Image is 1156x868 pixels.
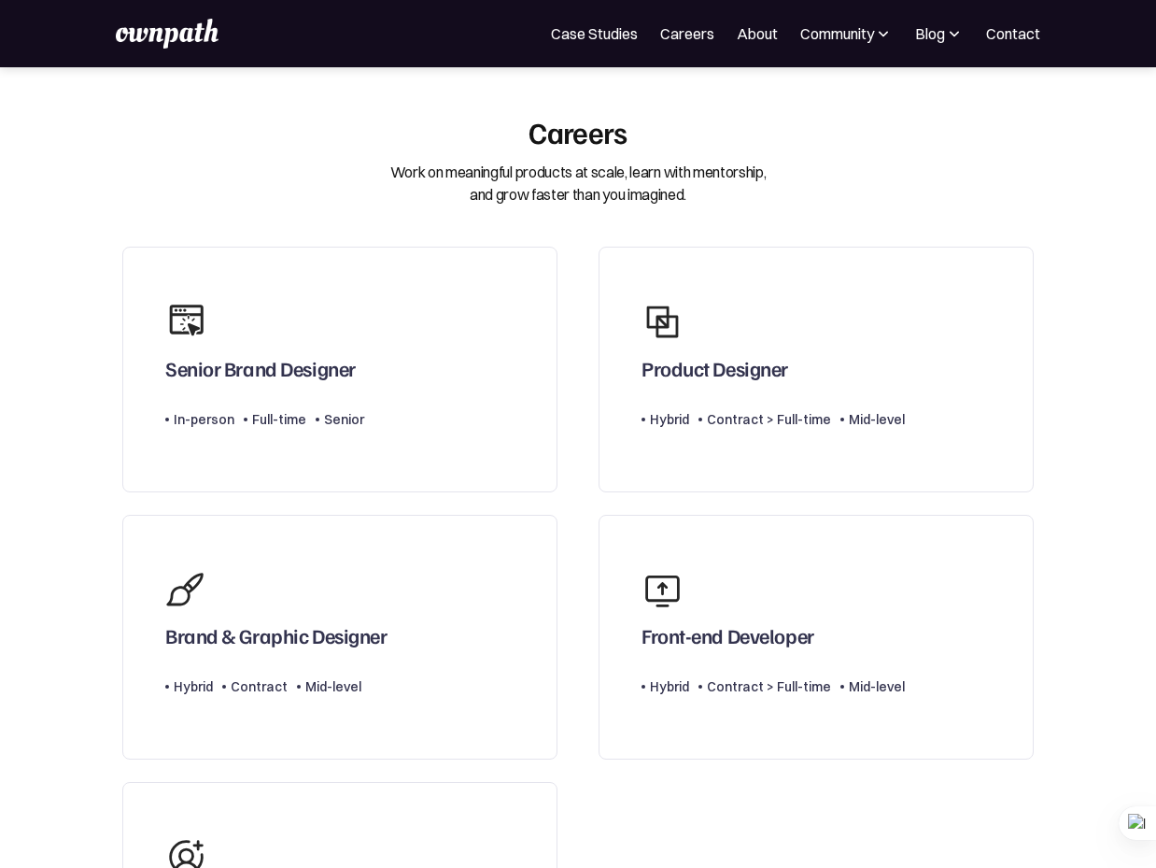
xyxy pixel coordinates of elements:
[551,22,638,45] a: Case Studies
[707,676,831,698] div: Contract > Full-time
[650,408,689,431] div: Hybrid
[650,676,689,698] div: Hybrid
[660,22,714,45] a: Careers
[599,247,1034,491] a: Product DesignerHybridContract > Full-timeMid-level
[707,408,831,431] div: Contract > Full-time
[986,22,1040,45] a: Contact
[915,22,945,45] div: Blog
[737,22,778,45] a: About
[800,22,874,45] div: Community
[599,515,1034,760] a: Front-end DeveloperHybridContract > Full-timeMid-level
[641,356,788,380] div: Product Designer
[231,676,288,698] div: Contract
[122,515,557,760] a: Brand & Graphic DesignerHybridContractMid-level
[165,356,356,380] div: Senior Brand Designer
[849,408,905,431] div: Mid-level
[165,623,387,647] div: Brand & Graphic Designer
[305,676,361,698] div: Mid-level
[324,408,364,431] div: Senior
[174,408,234,431] div: In-person
[122,247,557,491] a: Senior Brand DesignerIn-personFull-timeSenior
[390,161,767,206] div: Work on meaningful products at scale, learn with mentorship, and grow faster than you imagined.
[641,623,814,647] div: Front-end Developer
[800,22,893,45] div: Community
[252,408,306,431] div: Full-time
[915,22,964,45] div: Blog
[529,114,627,149] div: Careers
[849,676,905,698] div: Mid-level
[174,676,213,698] div: Hybrid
